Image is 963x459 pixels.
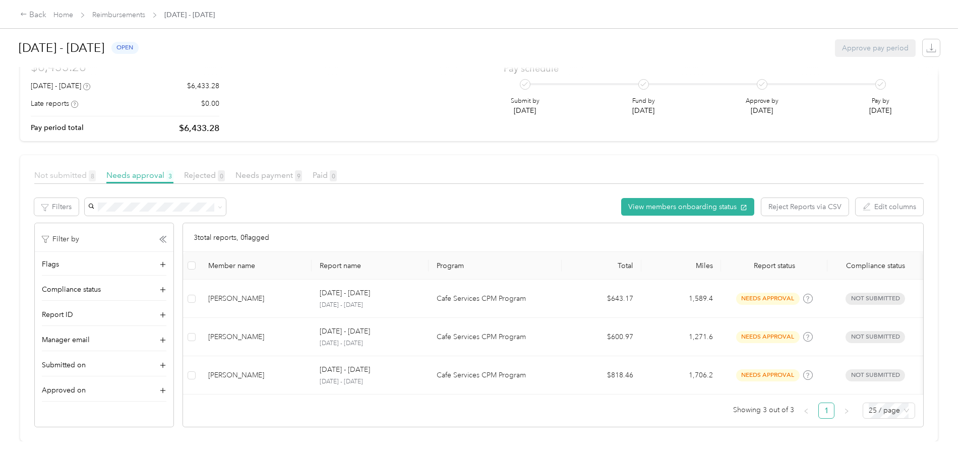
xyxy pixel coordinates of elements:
[42,360,86,370] span: Submitted on
[19,36,104,60] h1: [DATE] - [DATE]
[736,369,800,381] span: needs approval
[166,170,173,181] span: 3
[736,293,800,304] span: needs approval
[632,97,655,106] p: Fund by
[869,105,891,116] p: [DATE]
[863,403,915,419] div: Page Size
[208,370,304,381] div: [PERSON_NAME]
[429,318,562,356] td: Cafe Services CPM Program
[31,98,78,109] div: Late reports
[235,170,302,180] span: Needs payment
[42,284,101,295] span: Compliance status
[20,9,46,21] div: Back
[31,81,90,91] div: [DATE] - [DATE]
[733,403,794,418] span: Showing 3 out of 3
[179,122,219,135] p: $6,433.28
[208,332,304,343] div: [PERSON_NAME]
[437,332,554,343] p: Cafe Services CPM Program
[320,326,370,337] p: [DATE] - [DATE]
[746,97,778,106] p: Approve by
[295,170,302,181] span: 9
[846,331,905,343] span: Not submitted
[907,403,963,459] iframe: Everlance-gr Chat Button Frame
[838,403,855,419] button: right
[184,170,225,180] span: Rejected
[846,369,905,381] span: Not submitted
[208,293,304,304] div: [PERSON_NAME]
[53,11,73,19] a: Home
[869,97,891,106] p: Pay by
[92,11,145,19] a: Reimbursements
[621,198,754,216] button: View members onboarding status
[835,261,915,270] span: Compliance status
[803,408,809,414] span: left
[562,280,641,318] td: $643.17
[201,98,219,109] p: $0.00
[869,403,909,418] span: 25 / page
[819,403,834,418] a: 1
[641,280,721,318] td: 1,589.4
[164,10,215,20] span: [DATE] - [DATE]
[320,301,420,310] p: [DATE] - [DATE]
[856,198,923,216] button: Edit columns
[320,288,370,299] p: [DATE] - [DATE]
[844,408,850,414] span: right
[429,252,562,280] th: Program
[330,170,337,181] span: 0
[208,261,304,270] div: Member name
[89,170,96,181] span: 8
[320,339,420,348] p: [DATE] - [DATE]
[42,259,59,270] span: Flags
[106,170,173,180] span: Needs approval
[570,261,633,270] div: Total
[641,356,721,395] td: 1,706.2
[42,234,79,244] p: Filter by
[798,403,814,419] li: Previous Page
[187,81,219,91] p: $6,433.28
[562,318,641,356] td: $600.97
[42,385,86,396] span: Approved on
[183,223,923,252] div: 3 total reports, 0 flagged
[34,170,96,180] span: Not submitted
[649,261,713,270] div: Miles
[562,356,641,395] td: $818.46
[42,309,73,320] span: Report ID
[838,403,855,419] li: Next Page
[200,252,312,280] th: Member name
[437,293,554,304] p: Cafe Services CPM Program
[218,170,225,181] span: 0
[42,335,90,345] span: Manager email
[31,122,84,133] p: Pay period total
[511,97,539,106] p: Submit by
[798,403,814,419] button: left
[429,356,562,395] td: Cafe Services CPM Program
[312,252,429,280] th: Report name
[729,261,819,270] span: Report status
[641,318,721,356] td: 1,271.6
[437,370,554,381] p: Cafe Services CPM Program
[320,364,370,375] p: [DATE] - [DATE]
[320,377,420,386] p: [DATE] - [DATE]
[429,280,562,318] td: Cafe Services CPM Program
[761,198,849,216] button: Reject Reports via CSV
[34,198,79,216] button: Filters
[511,105,539,116] p: [DATE]
[818,403,834,419] li: 1
[846,293,905,304] span: Not submitted
[746,105,778,116] p: [DATE]
[111,42,139,53] span: open
[736,331,800,343] span: needs approval
[313,170,337,180] span: Paid
[632,105,655,116] p: [DATE]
